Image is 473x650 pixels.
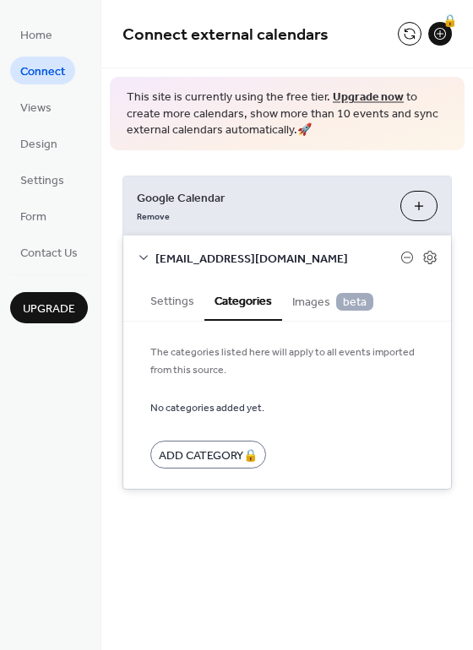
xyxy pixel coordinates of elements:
span: Form [20,209,46,226]
span: beta [336,293,373,311]
span: Google Calendar [137,189,387,207]
span: The categories listed here will apply to all events imported from this source. [150,343,424,378]
a: Home [10,20,63,48]
a: Settings [10,165,74,193]
a: Contact Us [10,238,88,266]
span: [EMAIL_ADDRESS][DOMAIN_NAME] [155,250,400,268]
a: Connect [10,57,75,84]
a: Views [10,93,62,121]
span: Contact Us [20,245,78,263]
button: Images beta [282,280,383,320]
span: This site is currently using the free tier. to create more calendars, show more than 10 events an... [127,89,448,139]
span: No categories added yet. [150,398,264,416]
span: Design [20,136,57,154]
span: Remove [137,210,170,222]
span: Connect [20,63,65,81]
span: Settings [20,172,64,190]
a: Design [10,129,68,157]
button: Settings [140,280,204,319]
button: Upgrade [10,292,88,323]
span: Connect external calendars [122,19,329,51]
span: Upgrade [23,301,75,318]
span: Home [20,27,52,45]
a: Form [10,202,57,230]
a: Upgrade now [333,86,404,109]
span: Views [20,100,52,117]
button: Categories [204,280,282,321]
span: Images [292,293,373,311]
